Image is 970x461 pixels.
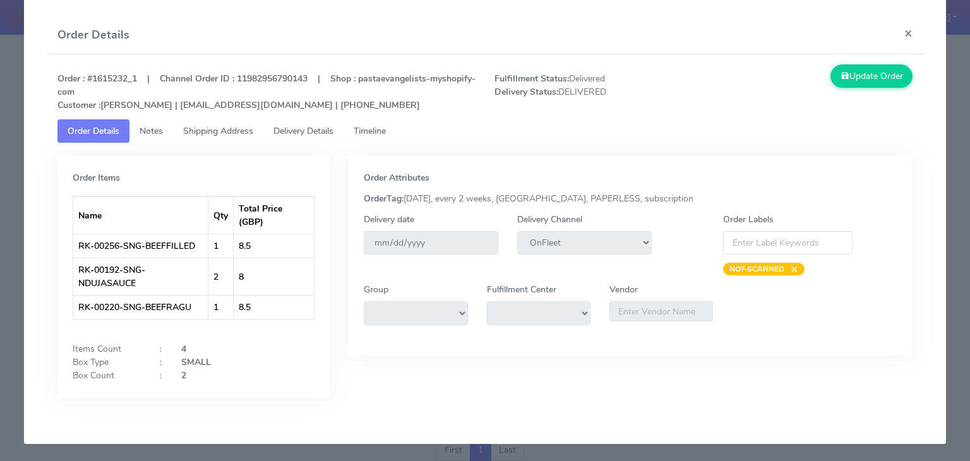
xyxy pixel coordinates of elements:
[234,234,314,258] td: 8.5
[208,196,234,234] th: Qty
[208,295,234,319] td: 1
[354,125,386,137] span: Timeline
[73,234,208,258] td: RK-00256-SNG-BEEFFILLED
[68,125,119,137] span: Order Details
[517,213,582,226] label: Delivery Channel
[830,64,913,88] button: Update Order
[57,27,129,44] h4: Order Details
[57,119,913,143] ul: Tabs
[485,72,704,112] span: Delivered DELIVERED
[57,99,100,111] strong: Customer :
[364,193,404,205] strong: OrderTag:
[63,342,150,356] div: Items Count
[234,258,314,295] td: 8
[181,369,186,381] strong: 2
[183,125,253,137] span: Shipping Address
[234,295,314,319] td: 8.5
[150,342,172,356] div: :
[354,192,907,205] div: [DATE], every 2 weeks, [GEOGRAPHIC_DATA], PAPERLESS, subscription
[784,263,798,275] span: ×
[364,172,429,184] strong: Order Attributes
[73,258,208,295] td: RK-00192-SNG-NDUJASAUCE
[150,369,172,382] div: :
[487,283,556,296] label: Fulfillment Center
[73,196,208,234] th: Name
[208,234,234,258] td: 1
[140,125,163,137] span: Notes
[364,283,388,296] label: Group
[73,295,208,319] td: RK-00220-SNG-BEEFRAGU
[181,343,186,355] strong: 4
[494,73,569,85] strong: Fulfillment Status:
[208,258,234,295] td: 2
[150,356,172,369] div: :
[273,125,333,137] span: Delivery Details
[609,283,638,296] label: Vendor
[609,301,713,321] input: Enter Vendor Name
[234,196,314,234] th: Total Price (GBP)
[63,356,150,369] div: Box Type
[894,16,923,50] button: Close
[364,213,414,226] label: Delivery date
[729,264,784,274] strong: NOT-SCANNED
[723,213,774,226] label: Order Labels
[181,356,211,368] strong: SMALL
[73,172,120,184] strong: Order Items
[494,86,558,98] strong: Delivery Status:
[57,73,476,111] strong: Order : #1615232_1 | Channel Order ID : 11982956790143 | Shop : pastaevangelists-myshopify-com [P...
[63,369,150,382] div: Box Count
[723,231,853,254] input: Enter Label Keywords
